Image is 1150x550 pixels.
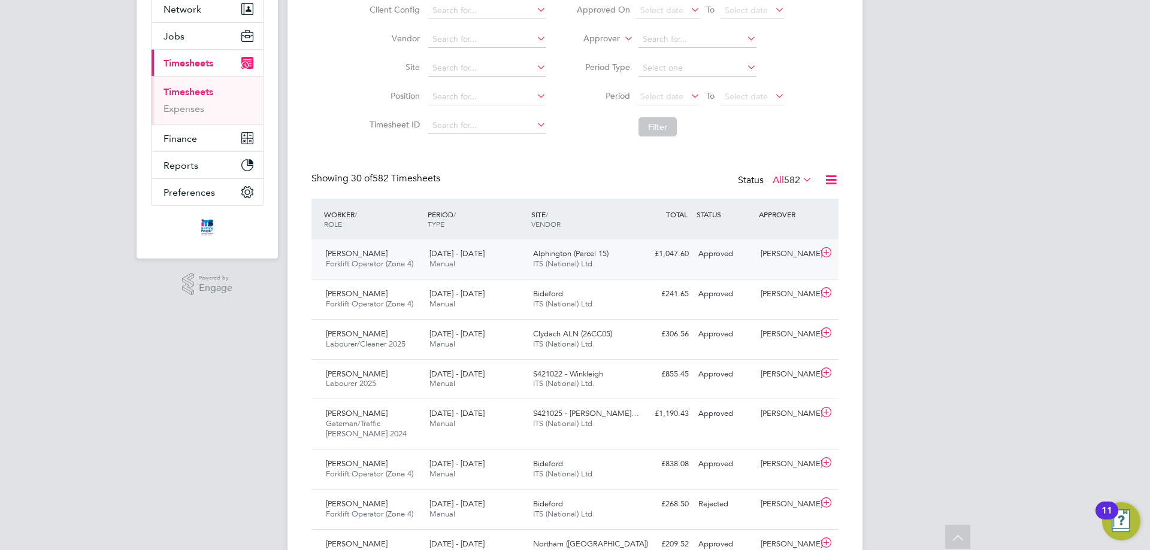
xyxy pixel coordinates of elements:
span: Manual [429,378,455,388]
span: [PERSON_NAME] [326,288,388,299]
input: Search for... [428,60,546,77]
div: STATUS [694,203,756,225]
span: ITS (National) Ltd. [533,418,595,429]
div: APPROVER [756,203,818,225]
span: Manual [429,469,455,479]
span: Forklift Operator (Zone 4) [326,469,413,479]
div: £306.56 [631,324,694,344]
span: Manual [429,299,455,309]
span: Manual [429,339,455,349]
span: Forklift Operator (Zone 4) [326,509,413,519]
a: Go to home page [151,218,264,237]
div: Timesheets [152,76,263,124]
div: £1,047.60 [631,244,694,264]
button: Timesheets [152,50,263,76]
span: ROLE [324,219,342,229]
span: ITS (National) Ltd. [533,339,595,349]
label: Vendor [366,33,420,44]
span: [DATE] - [DATE] [429,288,485,299]
div: Status [738,172,815,189]
div: £268.50 [631,494,694,514]
span: Preferences [164,187,215,198]
span: Forklift Operator (Zone 4) [326,299,413,309]
span: S421025 - [PERSON_NAME]… [533,408,639,418]
div: 11 [1101,511,1112,526]
button: Finance [152,125,263,151]
span: Northam ([GEOGRAPHIC_DATA]) [533,539,648,549]
a: Timesheets [164,86,213,98]
span: ITS (National) Ltd. [533,509,595,519]
div: £855.45 [631,364,694,384]
label: All [773,174,812,186]
label: Position [366,90,420,101]
span: [PERSON_NAME] [326,499,388,509]
input: Search for... [428,31,546,48]
span: [DATE] - [DATE] [429,458,485,469]
span: Labourer 2025 [326,378,376,388]
label: Approver [566,33,620,45]
div: £838.08 [631,454,694,474]
span: Manual [429,509,455,519]
span: 30 of [351,172,373,184]
div: [PERSON_NAME] [756,244,818,264]
a: Powered byEngage [182,273,233,296]
span: [PERSON_NAME] [326,369,388,379]
div: Rejected [694,494,756,514]
button: Reports [152,152,263,178]
span: Labourer/Cleaner 2025 [326,339,405,349]
span: To [703,2,718,17]
button: Preferences [152,179,263,205]
span: [PERSON_NAME] [326,539,388,549]
span: Reports [164,160,198,171]
span: Manual [429,418,455,429]
input: Search for... [428,2,546,19]
label: Period Type [576,62,630,72]
span: [PERSON_NAME] [326,248,388,259]
span: [DATE] - [DATE] [429,329,485,339]
span: / [546,209,548,219]
span: Select date [640,5,683,16]
div: [PERSON_NAME] [756,284,818,304]
span: [PERSON_NAME] [326,408,388,418]
span: ITS (National) Ltd. [533,259,595,269]
div: Approved [694,364,756,384]
div: Approved [694,284,756,304]
div: WORKER [321,203,425,235]
span: Clydach ALN (26CC05) [533,329,612,339]
span: [DATE] - [DATE] [429,499,485,509]
span: Select date [725,91,768,102]
label: Site [366,62,420,72]
input: Search for... [428,117,546,134]
span: [DATE] - [DATE] [429,408,485,418]
div: [PERSON_NAME] [756,324,818,344]
span: / [453,209,456,219]
span: Select date [640,91,683,102]
span: 582 [784,174,800,186]
div: [PERSON_NAME] [756,364,818,384]
span: Alphington (Parcel 15) [533,248,609,259]
label: Approved On [576,4,630,15]
span: / [355,209,357,219]
span: Jobs [164,31,184,42]
div: £241.65 [631,284,694,304]
label: Timesheet ID [366,119,420,130]
span: [PERSON_NAME] [326,458,388,469]
input: Search for... [428,89,546,105]
span: [DATE] - [DATE] [429,248,485,259]
button: Open Resource Center, 11 new notifications [1102,502,1140,540]
label: Period [576,90,630,101]
img: itsconstruction-logo-retina.png [199,218,216,237]
span: Manual [429,259,455,269]
div: Approved [694,244,756,264]
span: TOTAL [666,209,688,219]
span: 582 Timesheets [351,172,440,184]
div: PERIOD [425,203,528,235]
div: £1,190.43 [631,404,694,424]
span: ITS (National) Ltd. [533,299,595,309]
span: Finance [164,133,197,144]
div: [PERSON_NAME] [756,494,818,514]
button: Jobs [152,23,263,49]
span: S421022 - Winkleigh [533,369,603,379]
span: Bideford [533,499,563,509]
button: Filter [638,117,677,136]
